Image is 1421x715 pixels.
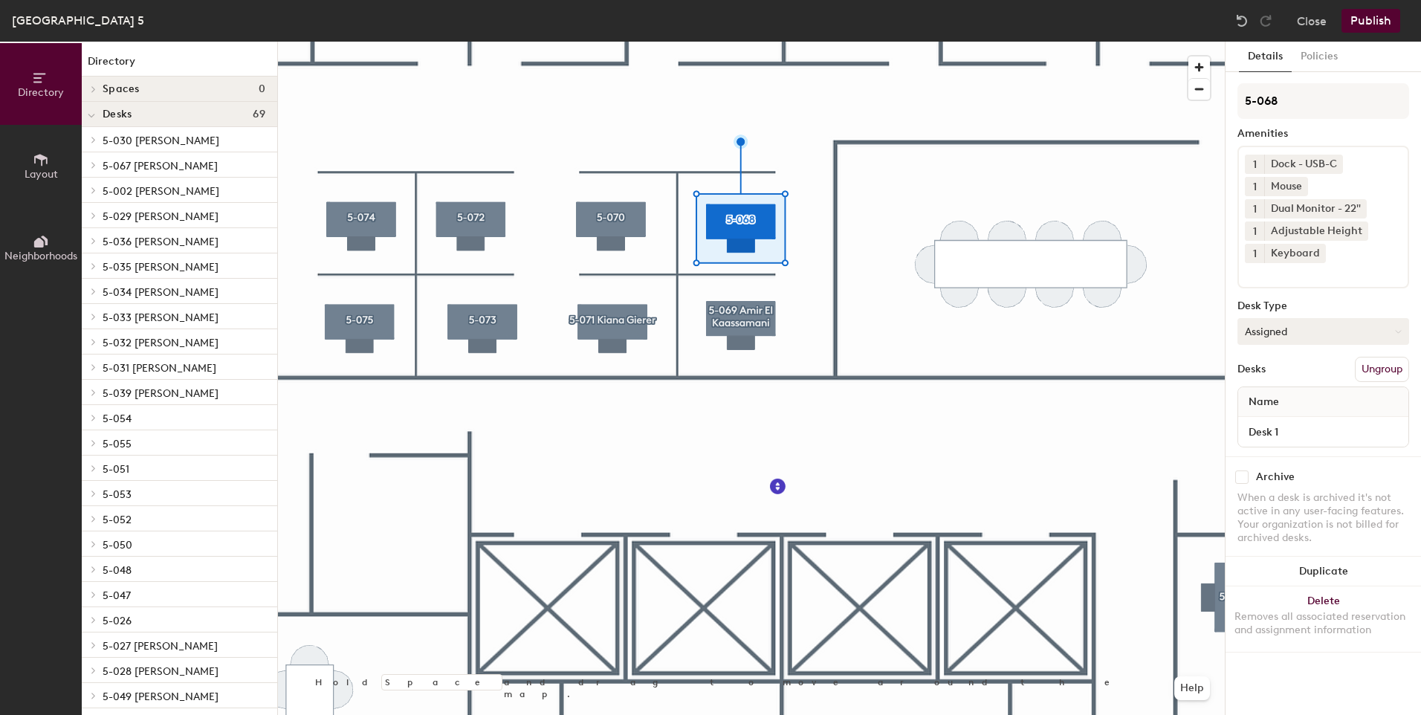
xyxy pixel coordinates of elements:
button: Assigned [1237,318,1409,345]
span: 5-033 [PERSON_NAME] [103,311,219,324]
div: Mouse [1264,177,1308,196]
div: Dual Monitor - 22" [1264,199,1367,219]
span: 69 [253,109,265,120]
span: 5-047 [103,589,131,602]
button: 1 [1245,221,1264,241]
span: Desks [103,109,132,120]
span: Spaces [103,83,140,95]
span: 5-032 [PERSON_NAME] [103,337,219,349]
span: 5-026 [103,615,132,627]
span: 5-028 [PERSON_NAME] [103,665,219,678]
span: 5-054 [103,412,132,425]
span: 1 [1253,157,1257,172]
span: 5-029 [PERSON_NAME] [103,210,219,223]
div: Amenities [1237,128,1409,140]
input: Unnamed desk [1241,421,1405,442]
span: 5-031 [PERSON_NAME] [103,362,216,375]
button: DeleteRemoves all associated reservation and assignment information [1226,586,1421,652]
button: Policies [1292,42,1347,72]
span: 5-030 [PERSON_NAME] [103,135,219,147]
div: Desk Type [1237,300,1409,312]
span: Name [1241,389,1286,415]
span: 5-048 [103,564,132,577]
span: 1 [1253,179,1257,195]
button: 1 [1245,199,1264,219]
button: Details [1239,42,1292,72]
span: Neighborhoods [4,250,77,262]
span: 5-034 [PERSON_NAME] [103,286,219,299]
span: 5-036 [PERSON_NAME] [103,236,219,248]
span: 5-051 [103,463,129,476]
button: Ungroup [1355,357,1409,382]
img: Undo [1234,13,1249,28]
button: Duplicate [1226,557,1421,586]
span: 5-067 [PERSON_NAME] [103,160,218,172]
span: 5-052 [103,514,132,526]
span: 1 [1253,201,1257,217]
h1: Directory [82,54,277,77]
img: Redo [1258,13,1273,28]
span: Layout [25,168,58,181]
div: Adjustable Height [1264,221,1368,241]
button: Help [1174,676,1210,700]
div: Desks [1237,363,1266,375]
div: [GEOGRAPHIC_DATA] 5 [12,11,144,30]
span: 1 [1253,246,1257,262]
div: Removes all associated reservation and assignment information [1234,610,1412,637]
button: 1 [1245,177,1264,196]
span: 5-039 [PERSON_NAME] [103,387,219,400]
span: 5-055 [103,438,132,450]
span: 1 [1253,224,1257,239]
button: Close [1297,9,1327,33]
button: 1 [1245,155,1264,174]
span: 5-002 [PERSON_NAME] [103,185,219,198]
span: 5-035 [PERSON_NAME] [103,261,219,274]
span: 5-050 [103,539,132,551]
div: When a desk is archived it's not active in any user-facing features. Your organization is not bil... [1237,491,1409,545]
span: 0 [259,83,265,95]
div: Archive [1256,471,1295,483]
div: Dock - USB-C [1264,155,1343,174]
span: 5-049 [PERSON_NAME] [103,690,219,703]
span: Directory [18,86,64,99]
button: 1 [1245,244,1264,263]
button: Publish [1341,9,1400,33]
div: Keyboard [1264,244,1326,263]
span: 5-053 [103,488,132,501]
span: 5-027 [PERSON_NAME] [103,640,218,653]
